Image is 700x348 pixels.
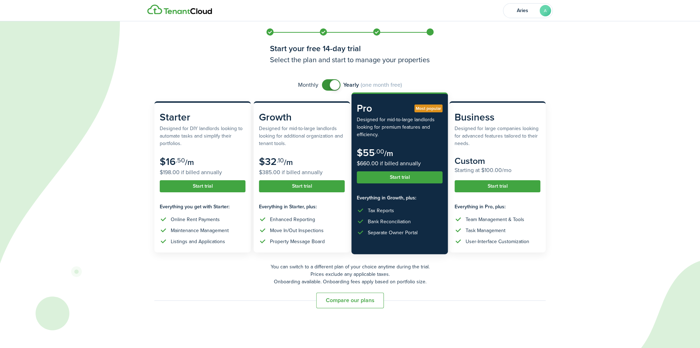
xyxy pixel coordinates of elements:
[368,218,411,225] div: Bank Reconciliation
[455,125,540,147] subscription-pricing-card-description: Designed for large companies looking for advanced features tailored to their needs.
[270,227,324,234] div: Move In/Out Inspections
[259,110,345,125] subscription-pricing-card-title: Growth
[508,8,537,13] span: Aries
[368,207,394,214] div: Tax Reports
[375,147,384,156] subscription-pricing-card-price-cents: .00
[259,125,345,147] subscription-pricing-card-description: Designed for mid-to-large landlords looking for additional organization and tenant tools.
[416,105,441,112] span: Most popular
[160,154,176,169] subscription-pricing-card-price-amount: $16
[466,238,529,245] div: User-Interface Customization
[298,81,318,89] span: Monthly
[259,168,345,177] subscription-pricing-card-price-annual: $385.00 if billed annually
[503,3,553,18] button: Open menu
[455,203,540,210] subscription-pricing-card-features-title: Everything in Pro, plus:
[270,238,325,245] div: Property Message Board
[259,203,345,210] subscription-pricing-card-features-title: Everything in Starter, plus:
[455,180,540,192] button: Start trial
[357,116,442,138] subscription-pricing-card-description: Designed for mid-to-large landlords looking for premium features and efficiency.
[270,43,430,54] h1: Start your free 14-day trial
[316,293,384,308] button: Compare our plans
[185,156,194,168] subscription-pricing-card-price-period: /m
[270,216,315,223] div: Enhanced Reporting
[466,216,524,223] div: Team Management & Tools
[455,110,540,125] subscription-pricing-card-title: Business
[455,154,485,167] subscription-pricing-card-price-amount: Custom
[357,171,442,183] button: Start trial
[176,156,185,165] subscription-pricing-card-price-cents: .50
[384,148,393,159] subscription-pricing-card-price-period: /m
[455,166,540,175] subscription-pricing-card-price-annual: Starting at $100.00/mo
[540,5,551,16] avatar-text: A
[171,216,220,223] div: Online Rent Payments
[270,54,430,65] h3: Select the plan and start to manage your properties
[160,203,245,210] subscription-pricing-card-features-title: Everything you get with Starter:
[357,101,442,116] subscription-pricing-card-title: Pro
[277,156,284,165] subscription-pricing-card-price-cents: .10
[171,227,229,234] div: Maintenance Management
[147,5,212,15] img: Logo
[357,145,375,160] subscription-pricing-card-price-amount: $55
[284,156,293,168] subscription-pricing-card-price-period: /m
[160,110,245,125] subscription-pricing-card-title: Starter
[357,194,442,202] subscription-pricing-card-features-title: Everything in Growth, plus:
[368,229,418,236] div: Separate Owner Portal
[160,168,245,177] subscription-pricing-card-price-annual: $198.00 if billed annually
[160,125,245,147] subscription-pricing-card-description: Designed for DIY landlords looking to automate tasks and simplify their portfolios.
[171,238,225,245] div: Listings and Applications
[154,263,546,285] p: You can switch to a different plan of your choice anytime during the trial. Prices exclude any ap...
[357,159,442,168] subscription-pricing-card-price-annual: $660.00 if billed annually
[160,180,245,192] button: Start trial
[466,227,505,234] div: Task Management
[259,154,277,169] subscription-pricing-card-price-amount: $32
[259,180,345,192] button: Start trial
